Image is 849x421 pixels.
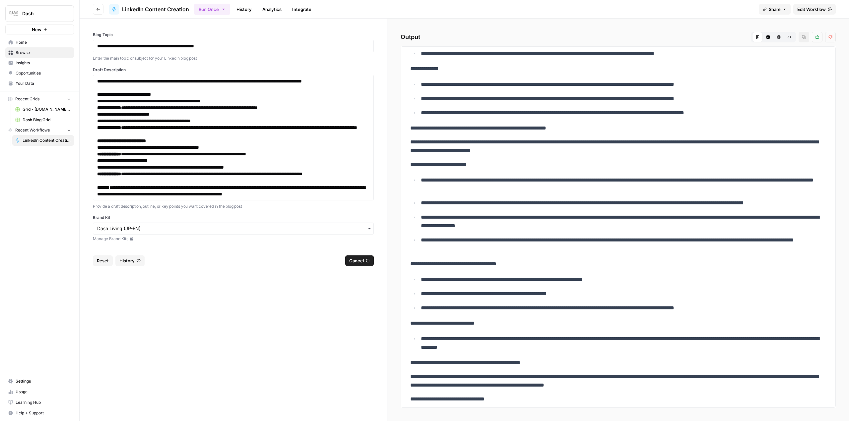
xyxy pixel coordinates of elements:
[401,32,836,42] h2: Output
[5,68,74,79] a: Opportunities
[16,60,71,66] span: Insights
[16,80,71,86] span: Your Data
[759,4,791,15] button: Share
[23,117,71,123] span: Dash Blog Grid
[5,376,74,387] a: Settings
[97,257,109,264] span: Reset
[16,39,71,45] span: Home
[16,389,71,395] span: Usage
[5,94,74,104] button: Recent Grids
[93,203,374,210] p: Provide a draft description, outline, or key points you want covered in the blog post
[32,26,41,33] span: New
[5,408,74,418] button: Help + Support
[5,37,74,48] a: Home
[5,25,74,34] button: New
[115,255,145,266] button: History
[349,257,364,264] span: Cancel
[23,106,71,112] span: Grid - [DOMAIN_NAME] Blog
[12,115,74,125] a: Dash Blog Grid
[12,104,74,115] a: Grid - [DOMAIN_NAME] Blog
[16,70,71,76] span: Opportunities
[93,55,374,62] p: Enter the main topic or subject for your LinkedIn blog post
[258,4,286,15] a: Analytics
[5,387,74,397] a: Usage
[5,125,74,135] button: Recent Workflows
[345,255,374,266] button: Cancel
[5,78,74,89] a: Your Data
[93,32,374,38] label: Blog Topic
[97,225,369,232] input: Dash Living (JP-EN)
[194,4,230,15] button: Run Once
[122,5,189,13] span: LinkedIn Content Creation
[93,67,374,73] label: Draft Description
[15,96,39,102] span: Recent Grids
[5,47,74,58] a: Browse
[119,257,135,264] span: History
[793,4,836,15] a: Edit Workflow
[5,5,74,22] button: Workspace: Dash
[12,135,74,146] a: LinkedIn Content Creation
[15,127,50,133] span: Recent Workflows
[23,137,71,143] span: LinkedIn Content Creation
[93,236,374,242] a: Manage Brand Kits
[109,4,189,15] a: LinkedIn Content Creation
[8,8,20,20] img: Dash Logo
[232,4,256,15] a: History
[5,397,74,408] a: Learning Hub
[93,215,374,221] label: Brand Kit
[16,399,71,405] span: Learning Hub
[797,6,826,13] span: Edit Workflow
[22,10,62,17] span: Dash
[16,410,71,416] span: Help + Support
[16,378,71,384] span: Settings
[16,50,71,56] span: Browse
[93,255,113,266] button: Reset
[288,4,315,15] a: Integrate
[769,6,781,13] span: Share
[5,58,74,68] a: Insights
